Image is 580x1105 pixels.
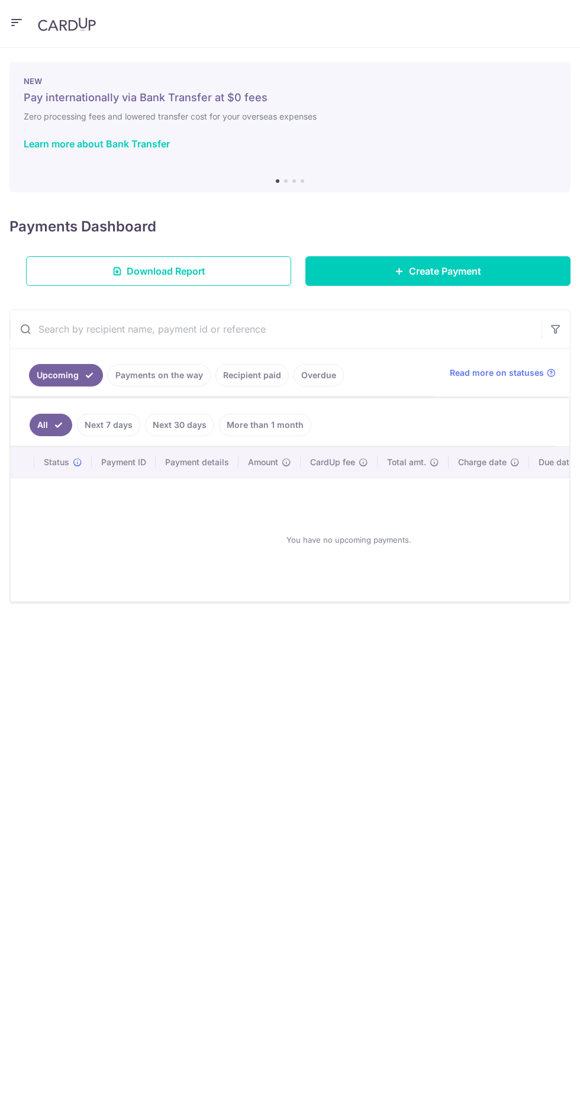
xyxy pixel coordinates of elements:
img: CardUp [38,17,96,31]
span: CardUp fee [310,456,355,468]
span: Total amt. [387,456,426,468]
h6: Zero processing fees and lowered transfer cost for your overseas expenses [24,109,556,124]
a: Read more on statuses [450,367,556,379]
a: All [30,414,72,436]
a: Next 7 days [77,414,140,436]
a: Download Report [26,256,291,286]
a: Upcoming [29,364,103,386]
span: Due date [539,456,574,468]
a: Next 30 days [145,414,214,436]
a: Recipient paid [215,364,289,386]
a: More than 1 month [219,414,311,436]
span: Charge date [458,456,507,468]
span: Status [44,456,69,468]
p: NEW [24,76,556,86]
span: Create Payment [409,264,481,278]
input: Search by recipient name, payment id or reference [10,310,542,348]
a: Overdue [294,364,344,386]
a: Learn more about Bank Transfer [24,138,170,150]
a: Payments on the way [108,364,211,386]
span: Download Report [127,264,205,278]
h5: Pay internationally via Bank Transfer at $0 fees [24,91,556,105]
th: Payment ID [92,447,156,478]
a: Create Payment [305,256,571,286]
span: Amount [248,456,278,468]
span: Read more on statuses [450,367,544,379]
th: Payment details [156,447,239,478]
h4: Payments Dashboard [9,216,156,237]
